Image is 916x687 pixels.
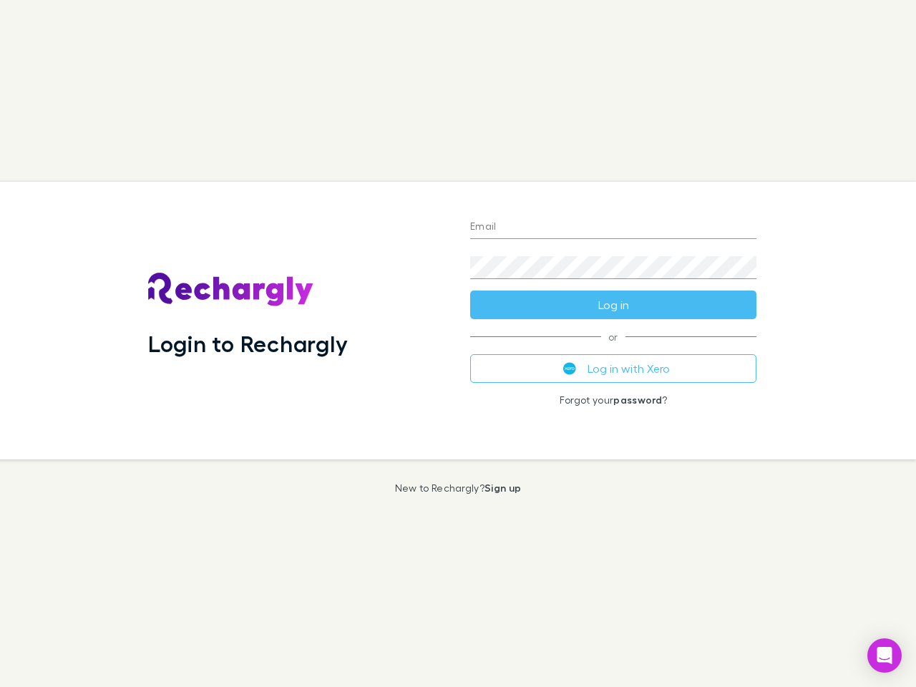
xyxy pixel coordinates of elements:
a: Sign up [484,482,521,494]
h1: Login to Rechargly [148,330,348,357]
img: Rechargly's Logo [148,273,314,307]
div: Open Intercom Messenger [867,638,902,673]
button: Log in [470,291,756,319]
span: or [470,336,756,337]
p: Forgot your ? [470,394,756,406]
a: password [613,394,662,406]
img: Xero's logo [563,362,576,375]
button: Log in with Xero [470,354,756,383]
p: New to Rechargly? [395,482,522,494]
